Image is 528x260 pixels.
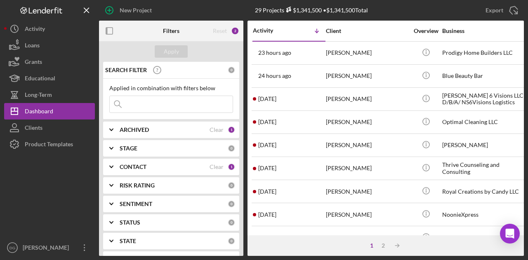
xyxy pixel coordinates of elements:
div: [PERSON_NAME] [442,134,525,156]
b: STATUS [120,219,140,226]
div: 2 [231,27,239,35]
div: 1 [228,126,235,134]
time: 2025-09-02 15:51 [258,119,276,125]
div: 29 Projects • $1,341,500 Total [255,7,368,14]
b: RISK RATING [120,182,155,189]
div: Dashboard [25,103,53,122]
div: 0 [228,237,235,245]
div: 1 [228,163,235,171]
time: 2025-09-03 10:29 [258,73,291,79]
text: DG [9,246,15,250]
button: Activity [4,21,95,37]
time: 2025-08-22 01:56 [258,165,276,171]
time: 2025-08-12 04:20 [258,211,276,218]
div: 0 [228,66,235,74]
div: 0 [228,182,235,189]
b: SENTIMENT [120,201,152,207]
div: [PERSON_NAME] [326,134,408,156]
div: Open Intercom Messenger [500,224,520,244]
b: SEARCH FILTER [105,67,147,73]
div: Overview [410,28,441,34]
button: New Project [99,2,160,19]
div: Product Templates [25,136,73,155]
button: Grants [4,54,95,70]
div: Long-Term [25,87,52,105]
time: 2025-09-02 23:02 [258,96,276,102]
div: NoonieXpress [442,204,525,225]
div: Applied in combination with filters below [109,85,233,91]
div: Clear [210,164,224,170]
b: STAGE [120,145,137,152]
button: Product Templates [4,136,95,152]
div: $1,341,500 [284,7,322,14]
time: 2025-08-15 15:18 [258,188,276,195]
b: Filters [163,28,179,34]
div: Apply [164,45,179,58]
div: 0 [228,219,235,226]
div: Royal Creations by Candy LLC [442,180,525,202]
div: Grants [25,54,42,72]
div: Export [486,2,503,19]
button: Long-Term [4,87,95,103]
div: Reset [213,28,227,34]
div: 0 [228,200,235,208]
b: CONTACT [120,164,146,170]
button: Export [477,2,524,19]
div: Optimal Cleaning LLC [442,111,525,133]
div: Clear [210,126,224,133]
button: Clients [4,119,95,136]
b: ARCHIVED [120,126,149,133]
div: Clients [25,119,42,138]
time: 2025-08-11 17:39 [258,234,276,241]
div: [PERSON_NAME] [326,42,408,64]
div: [PERSON_NAME] [326,227,408,248]
b: STATE [120,238,136,244]
div: Prodigy Home Builders LLC [442,42,525,64]
div: Thrive Counseling and Consulting [442,157,525,179]
div: 0 [228,145,235,152]
div: [PERSON_NAME] [326,157,408,179]
div: [PERSON_NAME] 6 Visions LLC D/B/A/ NS6Visions Logistics [442,88,525,110]
div: [PERSON_NAME] [326,180,408,202]
div: Meet Cute PGH [442,227,525,248]
div: New Project [120,2,152,19]
div: Educational [25,70,55,89]
time: 2025-09-03 10:40 [258,49,291,56]
button: Apply [155,45,188,58]
div: Activity [25,21,45,39]
button: Loans [4,37,95,54]
div: [PERSON_NAME] [326,65,408,87]
div: Business [442,28,525,34]
div: [PERSON_NAME] [21,239,74,258]
button: Dashboard [4,103,95,119]
button: DG[PERSON_NAME] [4,239,95,256]
div: Client [326,28,408,34]
div: Blue Beauty Bar [442,65,525,87]
div: 2 [377,242,389,249]
time: 2025-09-01 18:03 [258,142,276,148]
div: [PERSON_NAME] [326,88,408,110]
div: [PERSON_NAME] [326,204,408,225]
button: Educational [4,70,95,87]
div: 1 [366,242,377,249]
div: Activity [253,27,289,34]
div: Loans [25,37,40,56]
div: [PERSON_NAME] [326,111,408,133]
